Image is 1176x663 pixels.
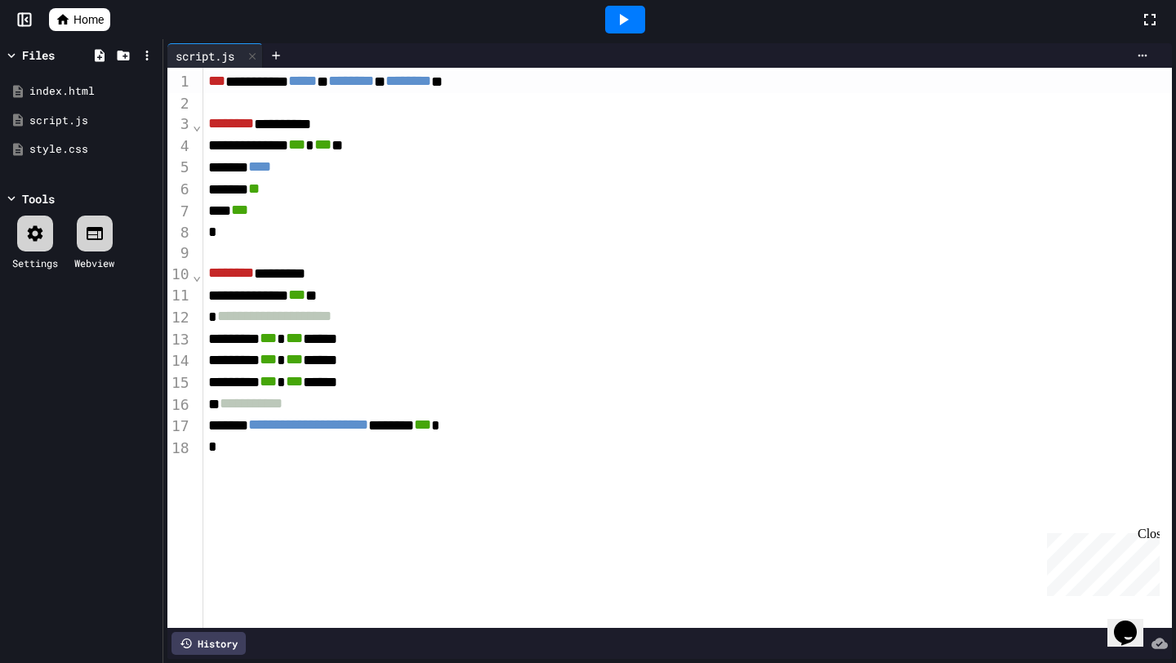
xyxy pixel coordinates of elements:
div: 14 [167,350,192,372]
div: 15 [167,372,192,394]
div: 16 [167,394,192,416]
div: 3 [167,113,192,136]
a: Home [49,8,110,31]
div: script.js [167,43,263,68]
div: style.css [29,141,157,158]
div: 4 [167,136,192,158]
span: Home [73,11,104,28]
div: History [171,632,246,655]
div: 1 [167,71,192,93]
div: 17 [167,416,192,438]
div: 2 [167,93,192,113]
div: Settings [12,256,58,270]
div: 6 [167,179,192,201]
div: Chat with us now!Close [7,7,113,104]
div: 7 [167,201,192,223]
div: 10 [167,264,192,286]
div: 9 [167,243,192,263]
iframe: chat widget [1107,598,1160,647]
div: script.js [167,47,243,65]
iframe: chat widget [1040,527,1160,596]
div: 8 [167,222,192,243]
div: 18 [167,438,192,458]
div: 5 [167,157,192,179]
div: script.js [29,113,157,129]
div: 11 [167,285,192,307]
div: Tools [22,190,55,207]
span: Fold line [192,116,203,133]
div: index.html [29,83,157,100]
span: Fold line [192,266,203,283]
div: Webview [74,256,114,270]
div: 13 [167,329,192,351]
div: 12 [167,307,192,329]
div: Files [22,47,55,64]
